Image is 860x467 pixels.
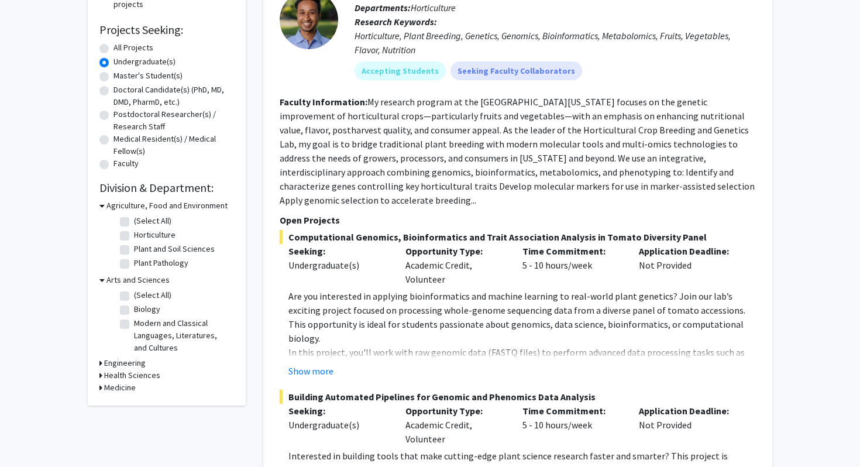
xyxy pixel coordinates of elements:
[288,289,756,345] p: Are you interested in applying bioinformatics and machine learning to real-world plant genetics? ...
[288,244,388,258] p: Seeking:
[113,70,183,82] label: Master's Student(s)
[639,244,738,258] p: Application Deadline:
[288,345,756,416] p: In this project, you'll work with raw genomic data (FASTQ files) to perform advanced data process...
[280,230,756,244] span: Computational Genomics, Bioinformatics and Trait Association Analysis in Tomato Diversity Panel
[113,42,153,54] label: All Projects
[113,157,139,170] label: Faculty
[288,404,388,418] p: Seeking:
[405,404,505,418] p: Opportunity Type:
[134,317,231,354] label: Modern and Classical Languages, Literatures, and Cultures
[288,418,388,432] div: Undergraduate(s)
[134,303,160,315] label: Biology
[522,244,622,258] p: Time Commitment:
[514,244,631,286] div: 5 - 10 hours/week
[397,244,514,286] div: Academic Credit, Volunteer
[134,243,215,255] label: Plant and Soil Sciences
[630,404,747,446] div: Not Provided
[355,16,437,28] b: Research Keywords:
[450,61,582,80] mat-chip: Seeking Faculty Collaborators
[288,364,333,378] button: Show more
[280,390,756,404] span: Building Automated Pipelines for Genomic and Phenomics Data Analysis
[405,244,505,258] p: Opportunity Type:
[134,289,171,301] label: (Select All)
[106,200,228,212] h3: Agriculture, Food and Environment
[104,382,136,394] h3: Medicine
[355,29,756,57] div: Horticulture, Plant Breeding, Genetics, Genomics, Bioinformatics, Metabolomics, Fruits, Vegetable...
[397,404,514,446] div: Academic Credit, Volunteer
[113,84,234,108] label: Doctoral Candidate(s) (PhD, MD, DMD, PharmD, etc.)
[113,108,234,133] label: Postdoctoral Researcher(s) / Research Staff
[99,181,234,195] h2: Division & Department:
[134,229,176,241] label: Horticulture
[113,56,176,68] label: Undergraduate(s)
[134,257,188,269] label: Plant Pathology
[134,215,171,227] label: (Select All)
[9,414,50,458] iframe: Chat
[113,133,234,157] label: Medical Resident(s) / Medical Fellow(s)
[104,369,160,382] h3: Health Sciences
[288,258,388,272] div: Undergraduate(s)
[522,404,622,418] p: Time Commitment:
[355,2,411,13] b: Departments:
[355,61,446,80] mat-chip: Accepting Students
[514,404,631,446] div: 5 - 10 hours/week
[104,357,146,369] h3: Engineering
[411,2,456,13] span: Horticulture
[280,96,367,108] b: Faculty Information:
[106,274,170,286] h3: Arts and Sciences
[99,23,234,37] h2: Projects Seeking:
[280,96,755,206] fg-read-more: My research program at the [GEOGRAPHIC_DATA][US_STATE] focuses on the genetic improvement of hort...
[639,404,738,418] p: Application Deadline:
[280,213,756,227] p: Open Projects
[630,244,747,286] div: Not Provided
